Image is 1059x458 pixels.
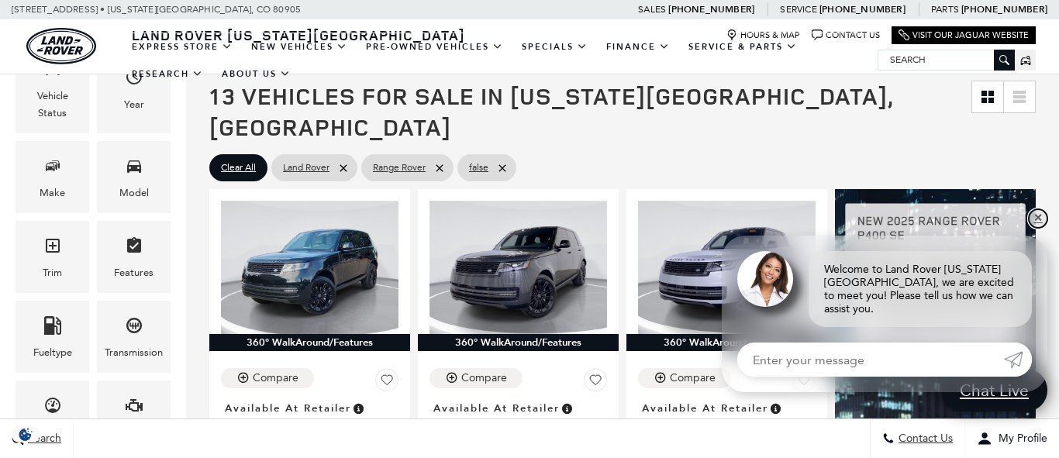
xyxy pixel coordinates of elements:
[373,158,426,177] span: Range Rover
[351,400,365,417] span: Vehicle is in stock and ready for immediate delivery. Due to demand, availability is subject to c...
[737,251,793,307] img: Agent profile photo
[122,26,474,44] a: Land Rover [US_STATE][GEOGRAPHIC_DATA]
[469,158,488,177] span: false
[461,371,507,385] div: Compare
[114,264,154,281] div: Features
[43,232,62,264] span: Trim
[97,221,171,293] div: FeaturesFeatures
[8,426,43,443] section: Click to Open Cookie Consent Modal
[16,301,89,373] div: FueltypeFueltype
[119,184,149,201] div: Model
[209,80,893,143] span: 13 Vehicles for Sale in [US_STATE][GEOGRAPHIC_DATA], [GEOGRAPHIC_DATA]
[737,343,1004,377] input: Enter your message
[16,381,89,453] div: MileageMileage
[253,371,298,385] div: Compare
[560,400,574,417] span: Vehicle is in stock and ready for immediate delivery. Due to demand, availability is subject to c...
[16,141,89,213] div: MakeMake
[679,33,806,60] a: Service & Parts
[97,301,171,373] div: TransmissionTransmission
[670,371,716,385] div: Compare
[809,251,1032,327] div: Welcome to Land Rover [US_STATE][GEOGRAPHIC_DATA], we are excited to meet you! Please tell us how...
[357,33,512,60] a: Pre-Owned Vehicles
[43,392,62,424] span: Mileage
[375,368,398,398] button: Save Vehicle
[33,344,72,361] div: Fueltype
[26,28,96,64] img: Land Rover
[105,344,163,361] div: Transmission
[125,392,143,424] span: Engine
[124,96,144,113] div: Year
[768,400,782,417] span: Vehicle is in stock and ready for immediate delivery. Due to demand, availability is subject to c...
[638,368,731,388] button: Compare Vehicle
[418,334,619,351] div: 360° WalkAround/Features
[221,158,256,177] span: Clear All
[512,33,597,60] a: Specials
[125,312,143,344] span: Transmission
[221,201,398,334] img: 2025 Land Rover Range Rover SE
[122,60,212,88] a: Research
[97,43,171,133] div: YearYear
[27,88,78,122] div: Vehicle Status
[931,4,959,15] span: Parts
[122,33,242,60] a: EXPRESS STORE
[961,3,1047,15] a: [PHONE_NUMBER]
[43,312,62,344] span: Fueltype
[965,419,1059,458] button: Open user profile menu
[40,184,65,201] div: Make
[12,4,301,15] a: [STREET_ADDRESS] • [US_STATE][GEOGRAPHIC_DATA], CO 80905
[1004,343,1032,377] a: Submit
[812,29,880,41] a: Contact Us
[433,400,560,417] span: Available at Retailer
[642,400,768,417] span: Available at Retailer
[638,4,666,15] span: Sales
[638,201,816,334] img: 2025 Land Rover Range Rover SE
[992,432,1047,446] span: My Profile
[43,153,62,184] span: Make
[16,221,89,293] div: TrimTrim
[125,232,143,264] span: Features
[780,4,816,15] span: Service
[626,334,827,351] div: 360° WalkAround/Features
[895,432,953,446] span: Contact Us
[726,29,800,41] a: Hours & Map
[283,158,329,177] span: Land Rover
[125,153,143,184] span: Model
[221,368,314,388] button: Compare Vehicle
[132,26,465,44] span: Land Rover [US_STATE][GEOGRAPHIC_DATA]
[16,43,89,133] div: VehicleVehicle Status
[43,264,62,281] div: Trim
[899,29,1029,41] a: Visit Our Jaguar Website
[8,426,43,443] img: Opt-Out Icon
[225,400,351,417] span: Available at Retailer
[26,28,96,64] a: land-rover
[597,33,679,60] a: Finance
[212,60,300,88] a: About Us
[668,3,754,15] a: [PHONE_NUMBER]
[429,201,607,334] img: 2025 Land Rover Range Rover SE
[97,141,171,213] div: ModelModel
[819,3,905,15] a: [PHONE_NUMBER]
[584,368,607,398] button: Save Vehicle
[97,381,171,453] div: EngineEngine
[242,33,357,60] a: New Vehicles
[429,368,523,388] button: Compare Vehicle
[209,334,410,351] div: 360° WalkAround/Features
[122,33,878,88] nav: Main Navigation
[878,50,1014,69] input: Search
